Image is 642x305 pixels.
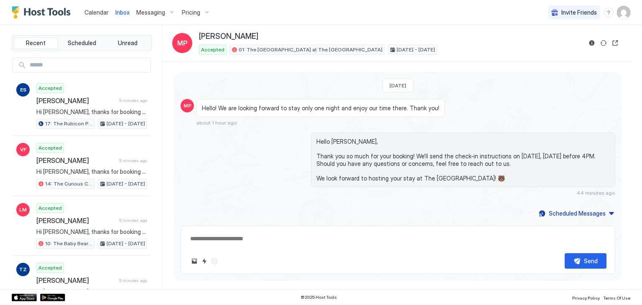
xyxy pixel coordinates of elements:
[576,190,615,196] span: 44 minutes ago
[617,6,630,19] div: User profile
[14,37,58,49] button: Recent
[60,37,104,49] button: Scheduled
[45,240,92,247] span: 10: The Baby Bear Pet Friendly Studio
[68,39,96,47] span: Scheduled
[36,156,116,165] span: [PERSON_NAME]
[38,204,62,212] span: Accepted
[38,264,62,272] span: Accepted
[599,38,609,48] button: Sync reservation
[538,208,615,219] button: Scheduled Messages
[565,253,606,269] button: Send
[19,206,27,213] span: LM
[36,216,116,225] span: [PERSON_NAME]
[587,38,597,48] button: Reservation information
[107,180,145,188] span: [DATE] - [DATE]
[36,97,116,105] span: [PERSON_NAME]
[38,84,62,92] span: Accepted
[12,294,37,301] a: App Store
[119,218,147,223] span: 5 minutes ago
[202,104,439,112] span: Hello! We are looking forward to stay only one night and enjoy our time there. Thank you!
[199,32,258,41] span: [PERSON_NAME]
[572,295,600,300] span: Privacy Policy
[19,266,27,273] span: TZ
[199,256,209,266] button: Quick reply
[136,9,165,16] span: Messaging
[118,39,138,47] span: Unread
[182,9,200,16] span: Pricing
[119,98,147,103] span: 5 minutes ago
[84,8,109,17] a: Calendar
[36,108,147,116] span: Hi [PERSON_NAME], thanks for booking your stay with us! Details of your Booking: 📍 [STREET_ADDRES...
[20,146,26,153] span: VF
[38,144,62,152] span: Accepted
[561,9,597,16] span: Invite Friends
[26,39,46,47] span: Recent
[45,120,92,127] span: 17: The Rubicon Pet Friendly Studio
[20,86,26,94] span: ES
[36,288,147,295] span: Hi [PERSON_NAME], thanks for booking your stay with us! Details of your Booking: 📍 [STREET_ADDRES...
[115,9,130,16] span: Inbox
[36,168,147,175] span: Hi [PERSON_NAME], thanks for booking your stay with us! Details of your Booking: 📍 [STREET_ADDRES...
[196,119,237,126] span: about 1 hour ago
[177,38,188,48] span: MP
[119,158,147,163] span: 5 minutes ago
[397,46,435,53] span: [DATE] - [DATE]
[604,8,614,18] div: menu
[584,257,598,265] div: Send
[36,228,147,236] span: Hi [PERSON_NAME], thanks for booking your stay with us! Details of your Booking: 📍 [STREET_ADDRES...
[316,138,610,182] span: Hello [PERSON_NAME], Thank you so much for your booking! We'll send the check-in instructions on ...
[45,180,92,188] span: 14: The Curious Cub Pet Friendly Studio
[390,82,406,89] span: [DATE]
[603,295,630,300] span: Terms Of Use
[610,38,620,48] button: Open reservation
[84,9,109,16] span: Calendar
[603,293,630,302] a: Terms Of Use
[115,8,130,17] a: Inbox
[549,209,606,218] div: Scheduled Messages
[239,46,382,53] span: 01: The [GEOGRAPHIC_DATA] at The [GEOGRAPHIC_DATA]
[572,293,600,302] a: Privacy Policy
[183,102,191,109] span: MP
[119,278,147,283] span: 5 minutes ago
[301,295,337,300] span: © 2025 Host Tools
[107,120,145,127] span: [DATE] - [DATE]
[201,46,224,53] span: Accepted
[12,6,74,19] a: Host Tools Logo
[40,294,65,301] a: Google Play Store
[105,37,150,49] button: Unread
[12,35,152,51] div: tab-group
[189,256,199,266] button: Upload image
[107,240,145,247] span: [DATE] - [DATE]
[26,58,150,72] input: Input Field
[36,276,116,285] span: [PERSON_NAME]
